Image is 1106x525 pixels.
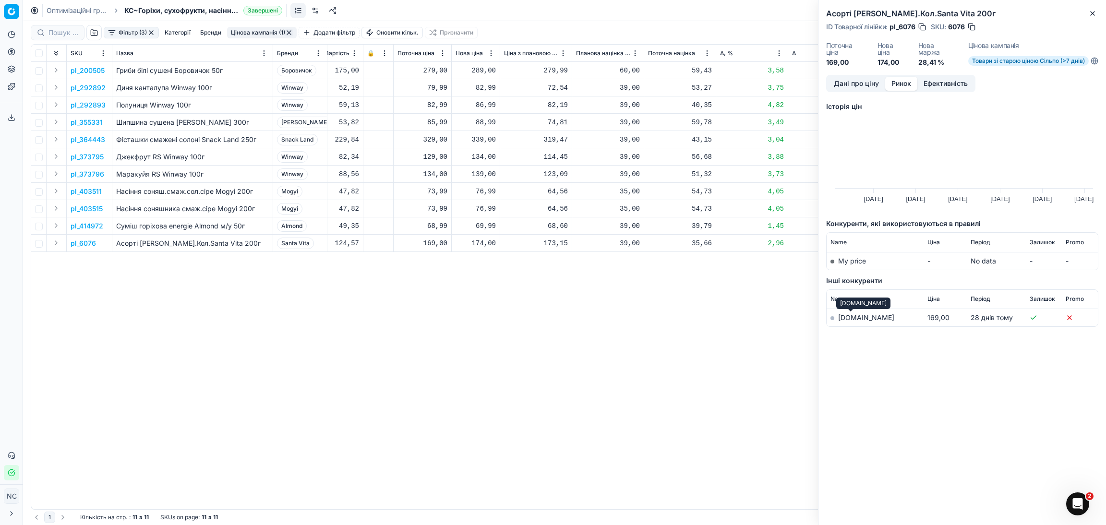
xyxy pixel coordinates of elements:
p: pl_403515 [71,204,103,214]
h5: Інші конкуренти [826,276,1098,286]
button: pl_6076 [71,239,96,248]
div: 2,96 [720,239,784,248]
div: 134,00 [456,152,496,162]
button: Ефективність [917,77,974,91]
div: 4,05 [720,187,784,196]
button: pl_403511 [71,187,102,196]
button: pl_355331 [71,118,103,127]
div: 10 [792,66,856,75]
h5: Історія цін [826,102,1098,111]
button: Фільтр (3) [104,27,159,38]
p: Фісташки смажені солоні Snack Land 250г [116,135,269,144]
div: 3,73 [720,169,784,179]
div: : [80,513,149,521]
span: Almond [277,220,307,232]
button: Expand [50,64,62,76]
p: Насіння соняшника смаж.сіре Mogyi 200г [116,204,269,214]
div: 59,13 [325,100,359,110]
div: 4 [792,100,856,110]
div: 64,56 [504,204,568,214]
span: Mogyi [277,203,302,215]
span: Mogyi [277,186,302,197]
div: 3,58 [720,66,784,75]
div: 86,99 [456,100,496,110]
div: 82,99 [397,100,447,110]
div: 51,32 [648,169,712,179]
nav: pagination [31,512,69,523]
div: 289,00 [456,66,496,75]
div: 35,00 [576,187,640,196]
strong: 11 [144,513,149,521]
span: 6076 [948,22,965,32]
div: 279,99 [504,66,568,75]
button: NC [4,489,19,504]
span: SKU : [931,24,946,30]
text: [DATE] [1033,195,1052,203]
p: pl_414972 [71,221,103,231]
button: Go to next page [57,512,69,523]
span: Поточна ціна [397,49,434,57]
div: 82,34 [325,152,359,162]
div: 39,00 [576,100,640,110]
div: 54,73 [648,187,712,196]
dd: 174,00 [878,58,907,67]
div: 123,09 [504,169,568,179]
div: 88,99 [456,118,496,127]
button: Дані про ціну [828,77,885,91]
button: Expand [50,116,62,128]
span: Δ [792,49,796,57]
text: [DATE] [948,195,967,203]
span: Товари зі старою ціною Сільпо (>7 днів) [968,56,1089,66]
p: pl_292893 [71,100,106,110]
div: 339,00 [456,135,496,144]
dt: Нова ціна [878,42,907,56]
dd: 169,00 [826,58,866,67]
div: 4,05 [720,204,784,214]
div: 40,35 [648,100,712,110]
span: Winway [277,99,308,111]
p: pl_200505 [71,66,105,75]
div: 169,00 [397,239,447,248]
button: Бренди [196,27,225,38]
strong: 11 [132,513,137,521]
button: Expand [50,220,62,231]
dt: Цінова кампанія [968,42,1098,52]
button: pl_364443 [71,135,105,144]
span: Ціна [927,239,940,246]
span: Promo [1066,295,1084,303]
button: pl_373796 [71,169,104,179]
div: 1 [792,221,856,231]
strong: з [208,513,211,521]
div: 59,43 [648,66,712,75]
div: 5 [792,239,856,248]
div: [DOMAIN_NAME] [836,298,890,309]
span: Кількість на стр. [80,513,127,521]
div: 49,35 [325,221,359,231]
div: 329,00 [397,135,447,144]
span: Назва [116,49,133,57]
td: No data [967,252,1026,270]
span: Winway [277,151,308,163]
span: SKUs on page : [160,513,200,521]
button: Цінова кампанія (1) [227,27,297,38]
span: Залишок [1030,295,1055,303]
a: Оптимізаційні групи [47,6,108,15]
span: KC~Горіхи, сухофрукти, насіння - tier_1Завершені [124,6,282,15]
div: 88,56 [325,169,359,179]
div: 114,45 [504,152,568,162]
span: Name [830,295,847,303]
text: [DATE] [1074,195,1094,203]
div: 68,99 [397,221,447,231]
button: Expand [50,151,62,162]
div: 73,99 [397,204,447,214]
span: Santa Vita [277,238,314,249]
div: 39,00 [576,135,640,144]
div: 35,00 [576,204,640,214]
span: pl_6076 [890,22,915,32]
div: 64,56 [504,187,568,196]
div: 3 [792,204,856,214]
button: 1 [44,512,55,523]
